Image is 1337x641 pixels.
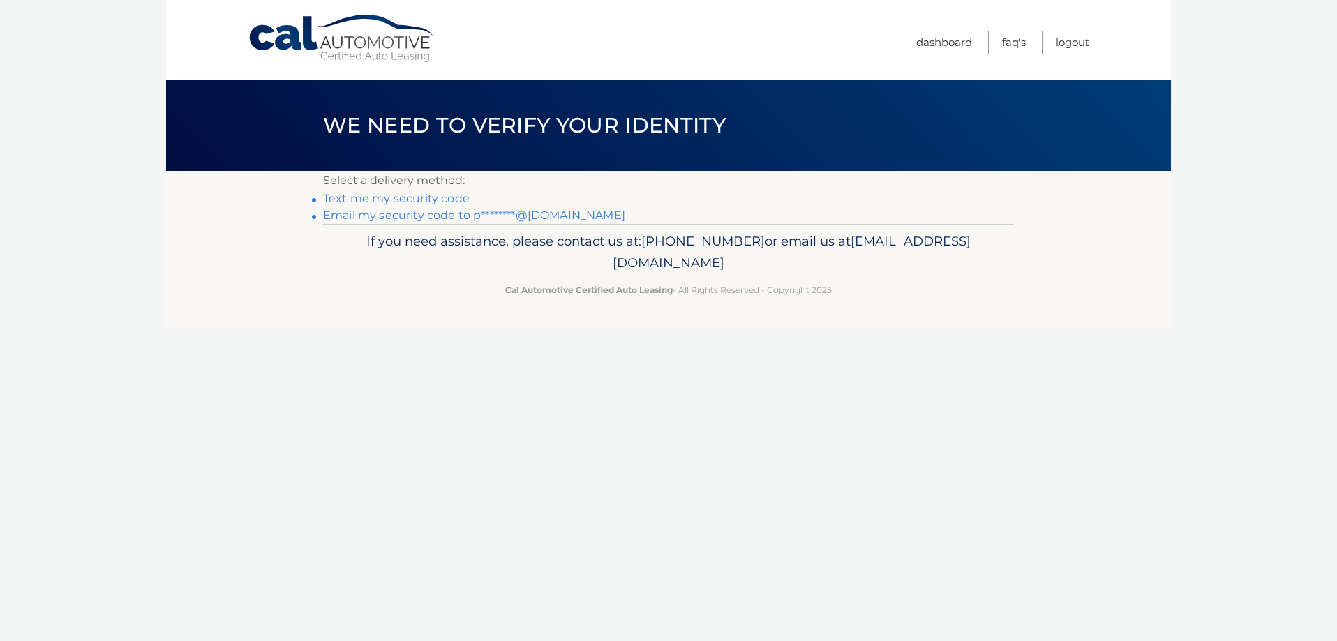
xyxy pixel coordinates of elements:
span: [PHONE_NUMBER] [641,233,765,249]
a: Logout [1056,31,1089,54]
a: Email my security code to p********@[DOMAIN_NAME] [323,209,625,222]
a: Dashboard [916,31,972,54]
p: Select a delivery method: [323,171,1014,190]
a: Text me my security code [323,192,470,205]
a: FAQ's [1002,31,1026,54]
p: If you need assistance, please contact us at: or email us at [332,230,1005,275]
a: Cal Automotive [248,14,436,63]
p: - All Rights Reserved - Copyright 2025 [332,282,1005,297]
strong: Cal Automotive Certified Auto Leasing [505,285,673,295]
span: We need to verify your identity [323,112,726,138]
